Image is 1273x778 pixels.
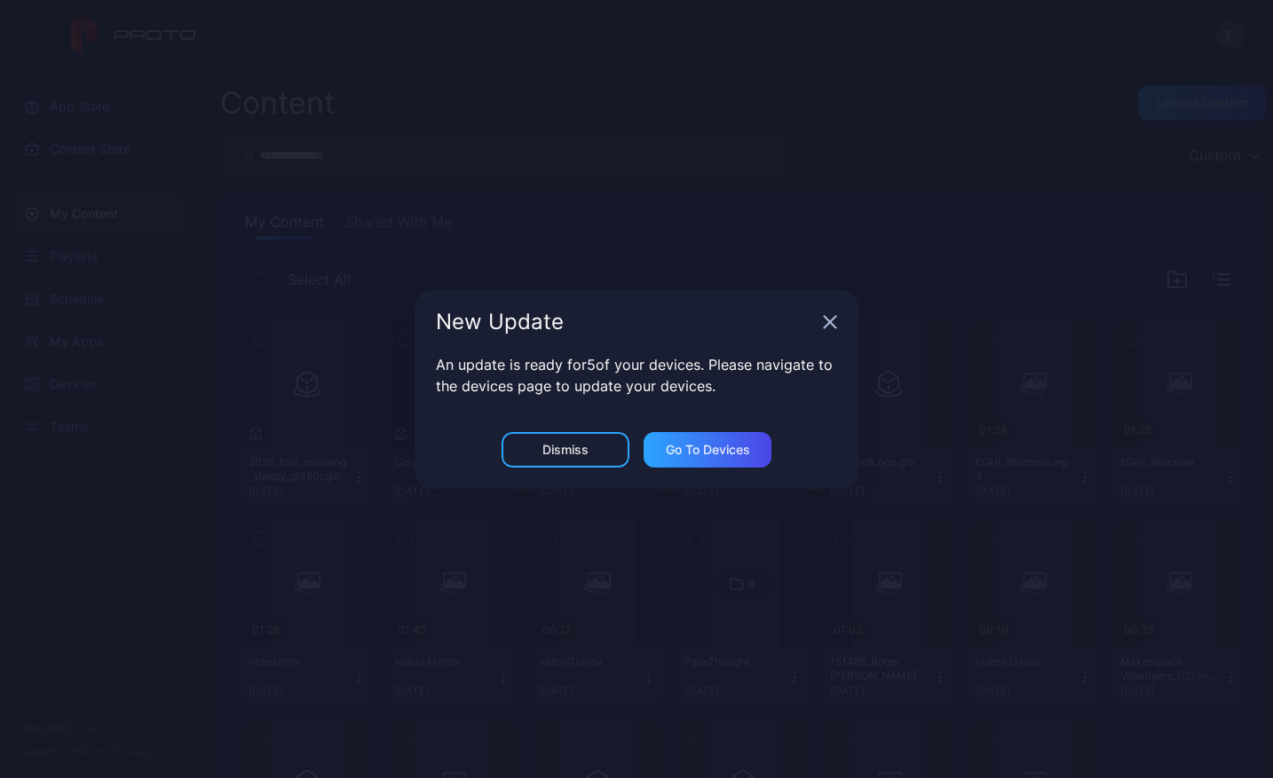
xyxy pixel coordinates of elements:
button: Go to devices [644,432,771,468]
div: Go to devices [666,443,750,457]
button: Dismiss [502,432,629,468]
div: New Update [436,311,816,333]
div: Dismiss [542,443,589,457]
p: An update is ready for 5 of your devices. Please navigate to the devices page to update your devi... [436,354,837,397]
